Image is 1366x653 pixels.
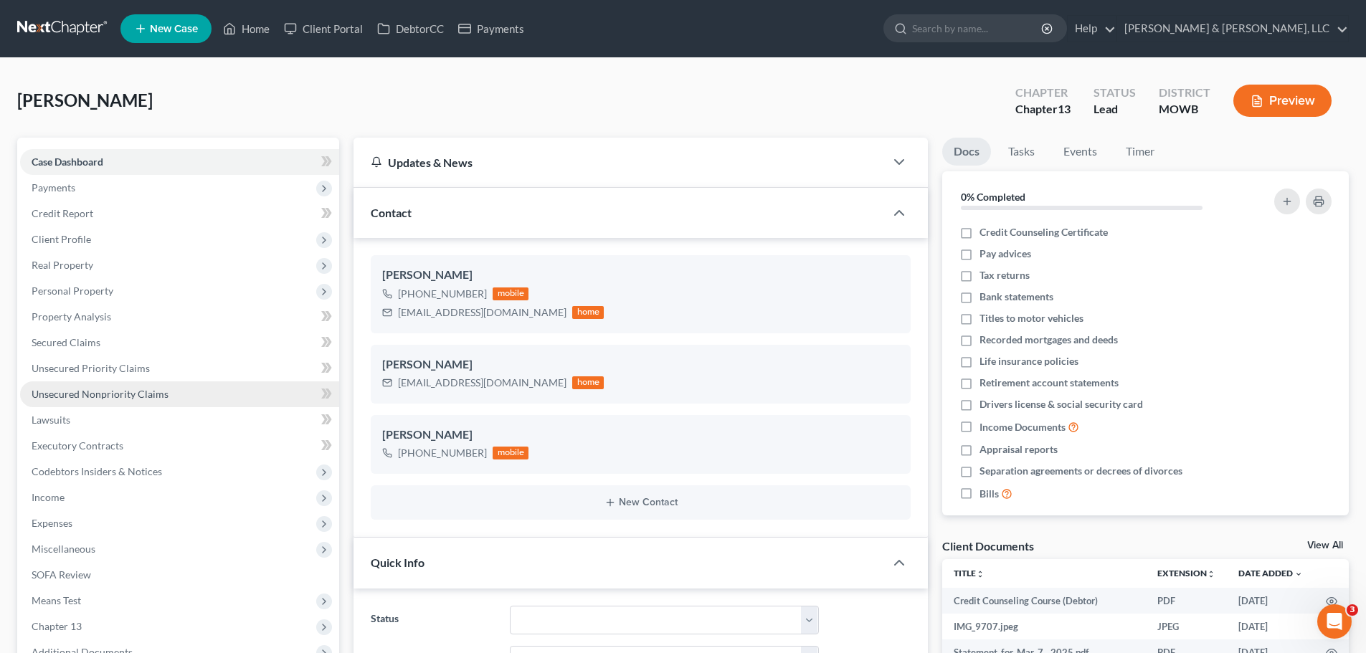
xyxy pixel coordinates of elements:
[1157,568,1215,578] a: Extensionunfold_more
[371,206,412,219] span: Contact
[980,247,1031,261] span: Pay advices
[1146,614,1227,639] td: JPEG
[1052,138,1109,166] a: Events
[370,16,451,42] a: DebtorCC
[1238,568,1303,578] a: Date Added expand_more
[32,414,70,426] span: Lawsuits
[32,620,82,632] span: Chapter 13
[1094,101,1136,118] div: Lead
[954,568,985,578] a: Titleunfold_more
[980,311,1083,325] span: Titles to motor vehicles
[32,259,93,271] span: Real Property
[20,330,339,356] a: Secured Claims
[980,376,1119,390] span: Retirement account statements
[980,442,1058,457] span: Appraisal reports
[382,356,899,373] div: [PERSON_NAME]
[20,304,339,330] a: Property Analysis
[32,568,91,581] span: SOFA Review
[976,570,985,578] i: unfold_more
[942,538,1034,553] div: Client Documents
[572,306,604,319] div: home
[32,491,65,503] span: Income
[371,556,424,569] span: Quick Info
[980,354,1078,368] span: Life insurance policies
[150,24,198,34] span: New Case
[32,336,100,348] span: Secured Claims
[32,439,123,452] span: Executory Contracts
[1015,101,1071,118] div: Chapter
[980,420,1066,434] span: Income Documents
[1117,16,1348,42] a: [PERSON_NAME] & [PERSON_NAME], LLC
[20,201,339,227] a: Credit Report
[382,426,899,444] div: [PERSON_NAME]
[980,333,1118,347] span: Recorded mortgages and deeds
[942,614,1146,639] td: IMG_9707.jpeg
[32,285,113,297] span: Personal Property
[382,497,899,508] button: New Contact
[942,588,1146,614] td: Credit Counseling Course (Debtor)
[1307,540,1343,550] a: View All
[1114,138,1166,166] a: Timer
[20,407,339,433] a: Lawsuits
[493,287,528,300] div: mobile
[1233,85,1332,117] button: Preview
[1159,101,1210,118] div: MOWB
[980,397,1143,411] span: Drivers license & social security card
[216,16,277,42] a: Home
[451,16,531,42] a: Payments
[1146,588,1227,614] td: PDF
[1015,85,1071,101] div: Chapter
[493,447,528,459] div: mobile
[364,606,502,634] label: Status
[398,305,566,320] div: [EMAIL_ADDRESS][DOMAIN_NAME]
[32,310,111,323] span: Property Analysis
[1094,85,1136,101] div: Status
[32,362,150,374] span: Unsecured Priority Claims
[382,267,899,284] div: [PERSON_NAME]
[20,433,339,459] a: Executory Contracts
[1227,614,1314,639] td: [DATE]
[32,543,95,555] span: Miscellaneous
[398,446,487,460] div: [PHONE_NUMBER]
[942,138,991,166] a: Docs
[1068,16,1116,42] a: Help
[398,376,566,390] div: [EMAIL_ADDRESS][DOMAIN_NAME]
[980,487,999,501] span: Bills
[32,156,103,168] span: Case Dashboard
[1058,102,1071,115] span: 13
[32,465,162,477] span: Codebtors Insiders & Notices
[20,381,339,407] a: Unsecured Nonpriority Claims
[398,287,487,301] div: [PHONE_NUMBER]
[277,16,370,42] a: Client Portal
[980,225,1108,239] span: Credit Counseling Certificate
[32,594,81,606] span: Means Test
[20,562,339,588] a: SOFA Review
[20,356,339,381] a: Unsecured Priority Claims
[1159,85,1210,101] div: District
[1207,570,1215,578] i: unfold_more
[1317,604,1352,639] iframe: Intercom live chat
[980,290,1053,304] span: Bank statements
[32,207,93,219] span: Credit Report
[997,138,1046,166] a: Tasks
[32,388,169,400] span: Unsecured Nonpriority Claims
[20,149,339,175] a: Case Dashboard
[572,376,604,389] div: home
[912,15,1043,42] input: Search by name...
[32,517,72,529] span: Expenses
[961,191,1025,203] strong: 0% Completed
[371,155,868,170] div: Updates & News
[32,233,91,245] span: Client Profile
[1347,604,1358,616] span: 3
[32,181,75,194] span: Payments
[980,268,1030,282] span: Tax returns
[980,464,1182,478] span: Separation agreements or decrees of divorces
[17,90,153,110] span: [PERSON_NAME]
[1294,570,1303,578] i: expand_more
[1227,588,1314,614] td: [DATE]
